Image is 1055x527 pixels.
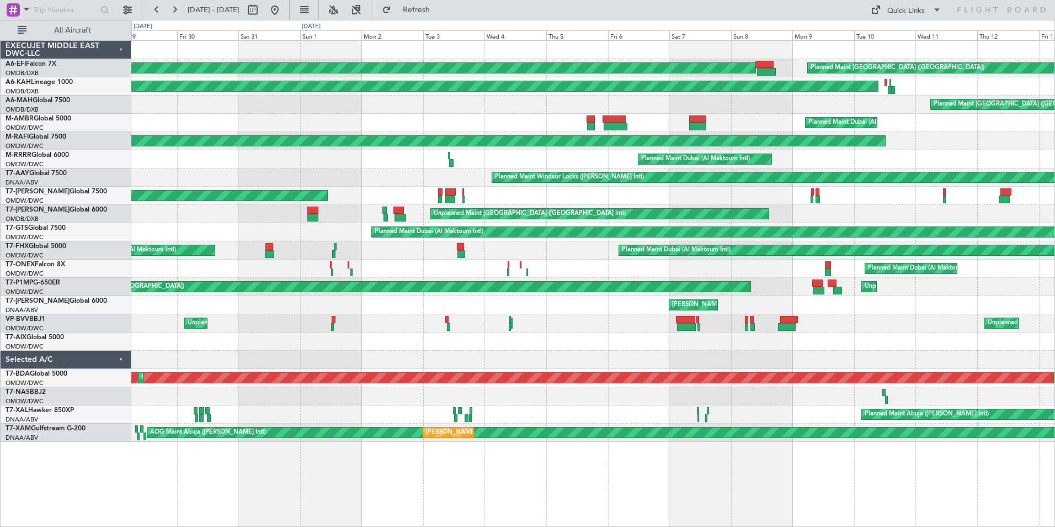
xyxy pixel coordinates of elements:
a: T7-XALHawker 850XP [6,407,74,414]
a: DNAA/ABV [6,415,38,424]
div: Planned Maint Dubai (Al Maktoum Intl) [641,151,750,167]
div: Fri 6 [608,30,670,40]
a: OMDW/DWC [6,324,44,333]
span: T7-[PERSON_NAME] [6,298,70,304]
div: Unplanned Maint [GEOGRAPHIC_DATA] (Al Maktoum Intl) [188,315,351,331]
div: Mon 2 [361,30,423,40]
div: Quick Links [887,6,925,17]
div: Planned Maint Dubai (Al Maktoum Intl) [141,370,250,386]
a: T7-ONEXFalcon 8X [6,261,65,268]
div: Unplanned Maint [GEOGRAPHIC_DATA] ([GEOGRAPHIC_DATA] Intl) [434,205,626,222]
a: T7-[PERSON_NAME]Global 7500 [6,188,107,195]
div: [PERSON_NAME] ([PERSON_NAME] Intl) [672,297,788,313]
a: OMDB/DXB [6,69,39,77]
a: T7-AIXGlobal 5000 [6,334,64,341]
a: OMDW/DWC [6,270,44,278]
span: All Aircraft [29,27,116,34]
div: Tue 3 [423,30,485,40]
span: T7-AAY [6,170,29,177]
div: Fri 30 [177,30,239,40]
a: OMDW/DWC [6,342,44,351]
div: Unplanned Maint [GEOGRAPHIC_DATA] (Al Maktoum Intl) [865,278,1028,295]
a: DNAA/ABV [6,306,38,314]
a: A6-EFIFalcon 7X [6,61,56,67]
div: Wed 4 [484,30,546,40]
a: OMDW/DWC [6,142,44,150]
div: Planned Maint Dubai (Al Maktoum Intl) [808,114,917,131]
a: OMDW/DWC [6,197,44,205]
span: T7-P1MP [6,280,33,286]
a: OMDW/DWC [6,379,44,387]
button: Quick Links [865,1,947,19]
a: OMDW/DWC [6,233,44,241]
div: Wed 11 [915,30,977,40]
a: OMDW/DWC [6,397,44,405]
span: A6-KAH [6,79,31,86]
span: T7-XAM [6,425,31,432]
a: T7-P1MPG-650ER [6,280,60,286]
div: Thu 12 [977,30,1039,40]
span: T7-ONEX [6,261,35,268]
div: Mon 9 [792,30,854,40]
div: Planned Maint Dubai (Al Maktoum Intl) [622,242,731,259]
a: A6-KAHLineage 1000 [6,79,73,86]
span: T7-FHX [6,243,29,250]
a: DNAA/ABV [6,178,38,187]
a: OMDB/DXB [6,215,39,223]
div: Tue 10 [854,30,916,40]
div: Thu 29 [115,30,177,40]
span: M-RAFI [6,134,29,140]
div: [PERSON_NAME] ([PERSON_NAME] Intl) [426,424,542,441]
span: VP-BVV [6,316,29,323]
a: T7-[PERSON_NAME]Global 6000 [6,207,107,213]
span: T7-NAS [6,389,30,396]
a: M-AMBRGlobal 5000 [6,115,71,122]
span: A6-EFI [6,61,26,67]
div: Planned Maint Abuja ([PERSON_NAME] Intl) [865,406,989,423]
a: OMDW/DWC [6,124,44,132]
span: T7-BDA [6,371,30,377]
span: [DATE] - [DATE] [188,5,239,15]
div: Planned Maint Dubai (Al Maktoum Intl) [375,224,483,240]
div: Thu 5 [546,30,608,40]
div: AOG Maint Abuja ([PERSON_NAME] Intl) [150,424,266,441]
div: Planned Maint Dubai (Al Maktoum Intl) [868,260,977,277]
div: Planned Maint [GEOGRAPHIC_DATA] ([GEOGRAPHIC_DATA]) [811,60,984,76]
span: T7-[PERSON_NAME] [6,188,70,195]
a: OMDW/DWC [6,251,44,260]
a: T7-NASBBJ2 [6,389,46,396]
span: T7-AIX [6,334,26,341]
a: VP-BVVBBJ1 [6,316,45,323]
span: T7-XAL [6,407,28,414]
span: Refresh [393,6,440,14]
a: T7-XAMGulfstream G-200 [6,425,86,432]
div: [DATE] [134,22,152,31]
div: [DATE] [302,22,321,31]
div: Sat 31 [238,30,300,40]
span: M-RRRR [6,152,31,159]
button: Refresh [377,1,443,19]
a: T7-AAYGlobal 7500 [6,170,67,177]
a: OMDB/DXB [6,106,39,114]
input: Trip Number [34,2,97,18]
a: M-RAFIGlobal 7500 [6,134,66,140]
a: T7-FHXGlobal 5000 [6,243,66,250]
span: M-AMBR [6,115,34,122]
a: A6-MAHGlobal 7500 [6,97,70,104]
button: All Aircraft [12,22,120,39]
span: T7-GTS [6,225,28,231]
a: OMDB/DXB [6,87,39,96]
a: OMDW/DWC [6,288,44,296]
a: OMDW/DWC [6,160,44,168]
a: DNAA/ABV [6,434,38,442]
span: A6-MAH [6,97,33,104]
div: Sun 1 [300,30,362,40]
div: Sun 8 [731,30,793,40]
a: T7-GTSGlobal 7500 [6,225,66,231]
div: Sat 7 [669,30,731,40]
span: T7-[PERSON_NAME] [6,207,70,213]
a: T7-[PERSON_NAME]Global 6000 [6,298,107,304]
div: Planned Maint Windsor Locks ([PERSON_NAME] Intl) [495,169,644,186]
a: M-RRRRGlobal 6000 [6,152,69,159]
a: T7-BDAGlobal 5000 [6,371,67,377]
